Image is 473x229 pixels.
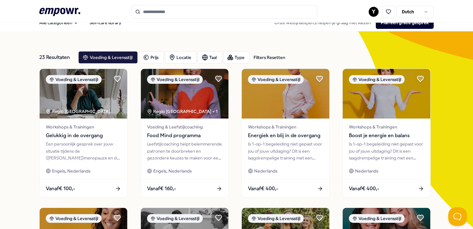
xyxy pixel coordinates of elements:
iframe: Help Scout Beacon - Open [448,207,467,226]
img: package image [40,69,127,119]
div: Leefstijlcoaching helpt belemmerende patronen te doorbreken en gezondere keuzes te maken voor een... [147,141,222,161]
button: Type [223,51,250,64]
span: Workshops & Trainingen [46,123,121,130]
button: Taal [198,51,222,64]
button: Voeding & Levensstijl [78,51,138,64]
span: Voeding & Leefstijlcoaching [147,123,222,130]
span: Vanaf € 100,- [46,185,75,193]
button: Locatie [165,51,197,64]
span: Gelukkig in de overgang [46,132,121,140]
div: Voeding & Levensstijl [248,214,304,223]
img: package image [242,69,329,119]
div: Is 1-op-1 begeleiding niet gepast voor jou of jouw uitdaging? Dit is een laagdrempelige training ... [349,141,424,161]
input: Search for products, categories or subcategories [132,5,317,19]
div: Is 1-op-1 begeleiding niet gepast voor jou of jouw uitdaging? Dit is een laagdrempelige training ... [248,141,323,161]
span: Vanaf € 160,- [147,185,176,193]
span: Vanaf € 400,- [349,185,379,193]
div: 23 Resultaten [39,51,73,64]
div: Voeding & Levensstijl [147,214,203,223]
div: Regio [GEOGRAPHIC_DATA] [46,108,111,115]
button: Alle categorieën [34,16,83,29]
a: package imageVoeding & LevensstijlWorkshops & TrainingenEnergiek en blij in de overgangIs 1-op-1 ... [241,69,330,198]
div: Voeding & Levensstijl [349,75,405,84]
span: Food Mind programma [147,132,222,140]
div: Voeding & Levensstijl [147,75,203,84]
div: Regio [GEOGRAPHIC_DATA] + 1 [147,108,218,115]
span: Engels, Nederlands [52,168,90,174]
button: Y [369,7,379,17]
span: Boost je energie en balans [349,132,424,140]
a: package imageVoeding & LevensstijlWorkshops & TrainingenBoost je energie en balansIs 1-op-1 begel... [342,69,431,198]
div: Voeding & Levensstijl [46,75,102,84]
a: package imageVoeding & LevensstijlRegio [GEOGRAPHIC_DATA] Workshops & TrainingenGelukkig in de ov... [39,69,128,198]
img: package image [141,69,228,119]
div: Een persoonlijk gesprek over jouw situatie tijdens de ([PERSON_NAME])menopauze en de impact op jo... [46,141,121,161]
a: package imageVoeding & LevensstijlRegio [GEOGRAPHIC_DATA] + 1Voeding & LeefstijlcoachingFood Mind... [141,69,229,198]
span: Vanaf € 400,- [248,185,278,193]
img: package image [343,69,430,119]
div: Onze welzijnsexperts helpen je graag met kiezen [269,16,434,29]
span: Engels, Nederlands [153,168,192,174]
div: Voeding & Levensstijl [349,214,405,223]
a: Self-care library [85,16,126,29]
button: Plan een gratis gesprek [376,16,434,29]
div: Filters Resetten [254,54,285,61]
span: Nederlands [254,168,277,174]
button: Prijs [139,51,164,64]
div: Voeding & Levensstijl [46,214,102,223]
span: Workshops & Trainingen [248,123,323,130]
span: Workshops & Trainingen [349,123,424,130]
span: Energiek en blij in de overgang [248,132,323,140]
div: Voeding & Levensstijl [248,75,304,84]
nav: Main [34,16,126,29]
span: Nederlands [355,168,378,174]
